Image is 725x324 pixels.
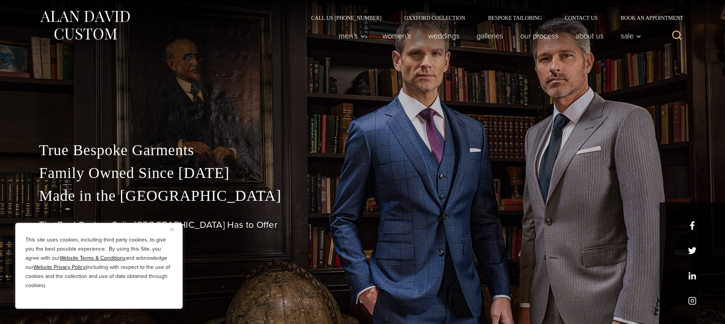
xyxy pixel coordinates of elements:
p: True Bespoke Garments Family Owned Since [DATE] Made in the [GEOGRAPHIC_DATA] [39,139,686,207]
a: Bespoke Tailoring [476,15,553,21]
img: Close [170,228,174,231]
nav: Secondary Navigation [300,15,686,21]
a: Website Privacy Policy [33,263,86,271]
span: Men’s [339,32,365,40]
a: Call Us [PHONE_NUMBER] [300,15,393,21]
h1: The Best Custom Suits [GEOGRAPHIC_DATA] Has to Offer [39,219,686,230]
a: Galleries [468,28,511,43]
img: Alan David Custom [39,8,131,42]
a: weddings [419,28,468,43]
button: Close [170,225,179,234]
a: Oxxford Collection [393,15,476,21]
a: Women’s [374,28,419,43]
p: This site uses cookies, including third party cookies, to give you the best possible experience. ... [25,235,172,290]
a: Our Process [511,28,567,43]
nav: Primary Navigation [330,28,645,43]
span: Sale [621,32,641,40]
a: Book an Appointment [609,15,686,21]
a: Website Terms & Conditions [60,254,126,262]
a: Contact Us [553,15,609,21]
a: About Us [567,28,612,43]
button: View Search Form [668,27,686,45]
